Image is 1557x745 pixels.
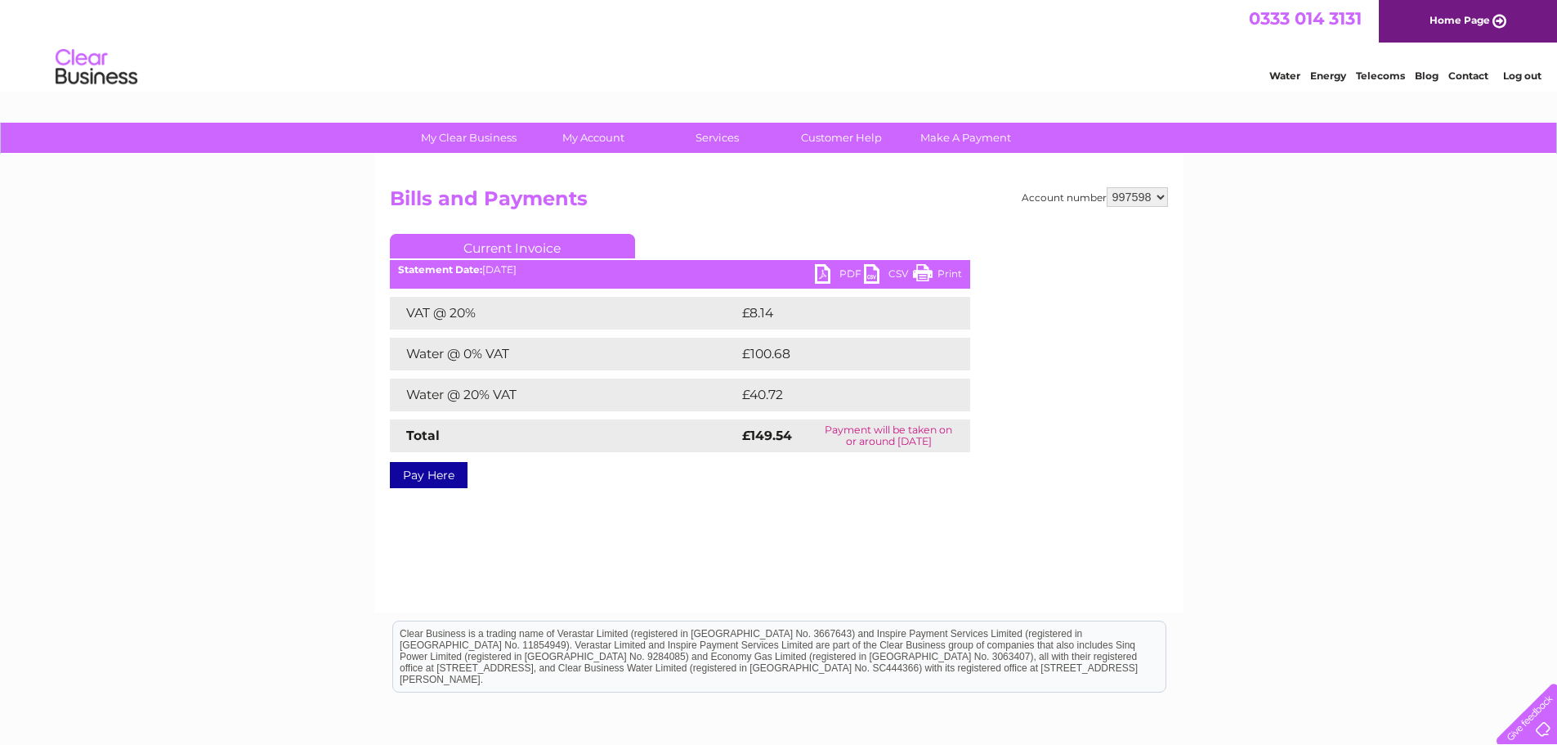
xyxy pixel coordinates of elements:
[55,43,138,92] img: logo.png
[738,379,937,411] td: £40.72
[390,379,738,411] td: Water @ 20% VAT
[808,420,970,452] td: Payment will be taken on or around [DATE]
[898,123,1033,153] a: Make A Payment
[398,263,482,276] b: Statement Date:
[1448,70,1488,82] a: Contact
[1310,70,1346,82] a: Energy
[390,297,738,330] td: VAT @ 20%
[1356,70,1405,82] a: Telecoms
[1022,187,1168,207] div: Account number
[393,9,1166,79] div: Clear Business is a trading name of Verastar Limited (registered in [GEOGRAPHIC_DATA] No. 3667643...
[390,234,635,258] a: Current Invoice
[738,338,941,370] td: £100.68
[1503,70,1541,82] a: Log out
[1249,8,1362,29] a: 0333 014 3131
[401,123,536,153] a: My Clear Business
[864,264,913,288] a: CSV
[390,264,970,276] div: [DATE]
[390,187,1168,218] h2: Bills and Payments
[1269,70,1300,82] a: Water
[406,428,440,443] strong: Total
[390,462,468,488] a: Pay Here
[390,338,738,370] td: Water @ 0% VAT
[738,297,930,330] td: £8.14
[774,123,909,153] a: Customer Help
[1415,70,1438,82] a: Blog
[815,264,864,288] a: PDF
[650,123,785,153] a: Services
[742,428,792,443] strong: £149.54
[526,123,660,153] a: My Account
[913,264,962,288] a: Print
